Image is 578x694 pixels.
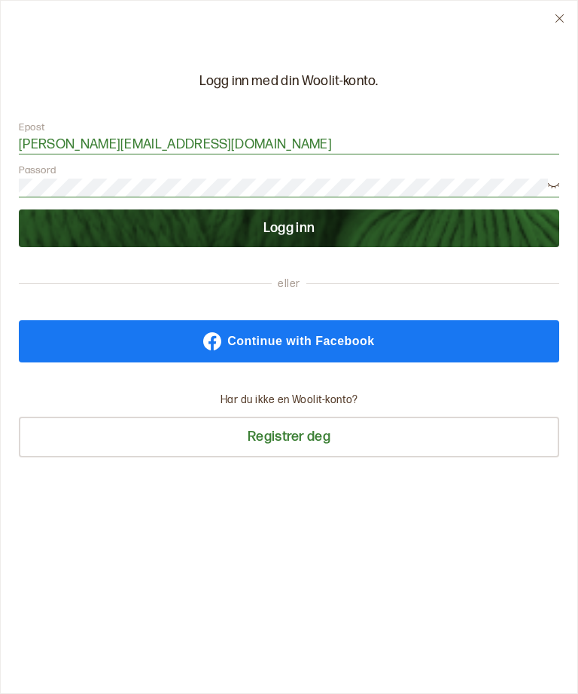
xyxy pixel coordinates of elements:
span: eller [272,277,306,292]
label: Passord [19,164,56,177]
button: Registrer deg [19,417,559,457]
label: Epost [19,121,45,134]
a: Continue with Facebook [19,320,559,362]
button: Logg inn [19,209,559,247]
p: Logg inn med din Woolit-konto. [19,72,559,90]
p: Har du ikke en Woolit-konto? [221,393,357,408]
span: Continue with Facebook [227,335,374,347]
